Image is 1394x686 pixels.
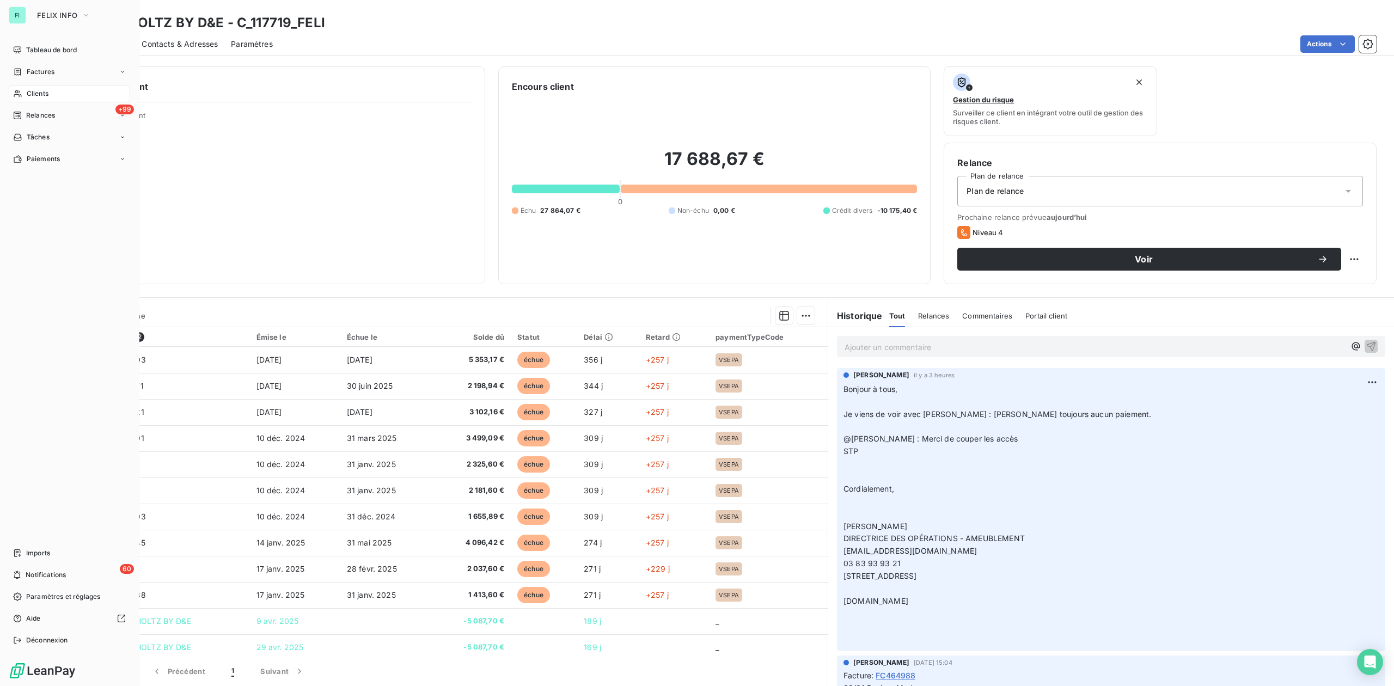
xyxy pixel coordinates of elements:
[218,660,247,683] button: 1
[843,546,977,555] span: [EMAIL_ADDRESS][DOMAIN_NAME]
[853,370,909,380] span: [PERSON_NAME]
[1300,35,1355,53] button: Actions
[646,460,669,469] span: +257 j
[584,564,601,573] span: 271 j
[439,485,504,496] span: 2 181,60 €
[973,228,1003,237] span: Niveau 4
[347,355,372,364] span: [DATE]
[115,105,134,114] span: +99
[584,512,603,521] span: 309 j
[914,372,955,378] span: il y a 3 heures
[719,383,739,389] span: VSEPA
[944,66,1157,136] button: Gestion du risqueSurveiller ce client en intégrant votre outil de gestion des risques client.
[517,404,550,420] span: échue
[120,564,134,574] span: 60
[517,456,550,473] span: échue
[66,80,472,93] h6: Informations client
[26,111,55,120] span: Relances
[256,512,305,521] span: 10 déc. 2024
[719,566,739,572] span: VSEPA
[713,206,735,216] span: 0,00 €
[27,89,48,99] span: Clients
[517,333,571,341] div: Statut
[957,156,1363,169] h6: Relance
[953,108,1147,126] span: Surveiller ce client en intégrant votre outil de gestion des risques client.
[677,206,709,216] span: Non-échu
[957,213,1363,222] span: Prochaine relance prévue
[512,148,918,181] h2: 17 688,67 €
[646,590,669,599] span: +257 j
[918,311,949,320] span: Relances
[1025,311,1067,320] span: Portail client
[719,435,739,442] span: VSEPA
[9,7,26,24] div: FI
[256,407,282,416] span: [DATE]
[9,610,130,627] a: Aide
[9,662,76,679] img: Logo LeanPay
[439,354,504,365] span: 5 353,17 €
[439,433,504,444] span: 3 499,09 €
[970,255,1317,264] span: Voir
[584,407,602,416] span: 327 j
[719,357,739,363] span: VSEPA
[843,434,1018,443] span: @[PERSON_NAME] : Merci de couper les accès
[716,642,719,652] span: _
[439,590,504,601] span: 1 413,60 €
[256,381,282,390] span: [DATE]
[26,548,50,558] span: Imports
[37,11,77,20] span: FELIX INFO
[347,564,397,573] span: 28 févr. 2025
[584,642,601,652] span: 169 j
[646,381,669,390] span: +257 j
[646,486,669,495] span: +257 j
[256,460,305,469] span: 10 déc. 2024
[584,590,601,599] span: 271 j
[27,154,60,164] span: Paiements
[914,659,952,666] span: [DATE] 15:04
[26,592,100,602] span: Paramètres et réglages
[439,381,504,391] span: 2 198,94 €
[719,513,739,520] span: VSEPA
[853,658,909,667] span: [PERSON_NAME]
[719,409,739,415] span: VSEPA
[877,206,918,216] span: -10 175,40 €
[1047,213,1087,222] span: aujourd’hui
[646,512,669,521] span: +257 j
[247,660,318,683] button: Suivant
[584,381,603,390] span: 344 j
[256,564,305,573] span: 17 janv. 2025
[646,564,670,573] span: +229 j
[256,642,304,652] span: 29 avr. 2025
[517,430,550,446] span: échue
[256,433,305,443] span: 10 déc. 2024
[347,486,396,495] span: 31 janv. 2025
[517,482,550,499] span: échue
[256,486,305,495] span: 10 déc. 2024
[96,13,325,33] h3: EICHHOLTZ BY D&E - C_117719_FELI
[584,333,632,341] div: Délai
[967,186,1024,197] span: Plan de relance
[962,311,1012,320] span: Commentaires
[646,407,669,416] span: +257 j
[517,509,550,525] span: échue
[957,248,1341,271] button: Voir
[719,540,739,546] span: VSEPA
[439,459,504,470] span: 2 325,60 €
[88,111,472,126] span: Propriétés Client
[646,433,669,443] span: +257 j
[1357,649,1383,675] div: Open Intercom Messenger
[347,590,396,599] span: 31 janv. 2025
[26,635,68,645] span: Déconnexion
[517,378,550,394] span: échue
[843,409,1151,419] span: Je viens de voir avec [PERSON_NAME] : [PERSON_NAME] toujours aucun paiement.
[646,355,669,364] span: +257 j
[138,660,218,683] button: Précédent
[347,460,396,469] span: 31 janv. 2025
[347,381,393,390] span: 30 juin 2025
[521,206,536,216] span: Échu
[719,487,739,494] span: VSEPA
[953,95,1014,104] span: Gestion du risque
[843,670,873,681] span: Facture :
[347,538,392,547] span: 31 mai 2025
[27,67,54,77] span: Factures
